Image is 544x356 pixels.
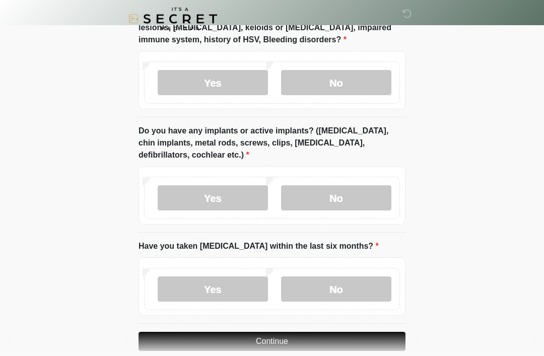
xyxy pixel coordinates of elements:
label: Have you taken [MEDICAL_DATA] within the last six months? [139,241,379,253]
label: Yes [158,186,268,211]
label: No [281,186,391,211]
img: It's A Secret Med Spa Logo [128,8,217,30]
button: Continue [139,332,405,351]
label: Yes [158,277,268,302]
label: Yes [158,70,268,96]
label: No [281,70,391,96]
label: Do you have any implants or active implants? ([MEDICAL_DATA], chin implants, metal rods, screws, ... [139,125,405,162]
label: No [281,277,391,302]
